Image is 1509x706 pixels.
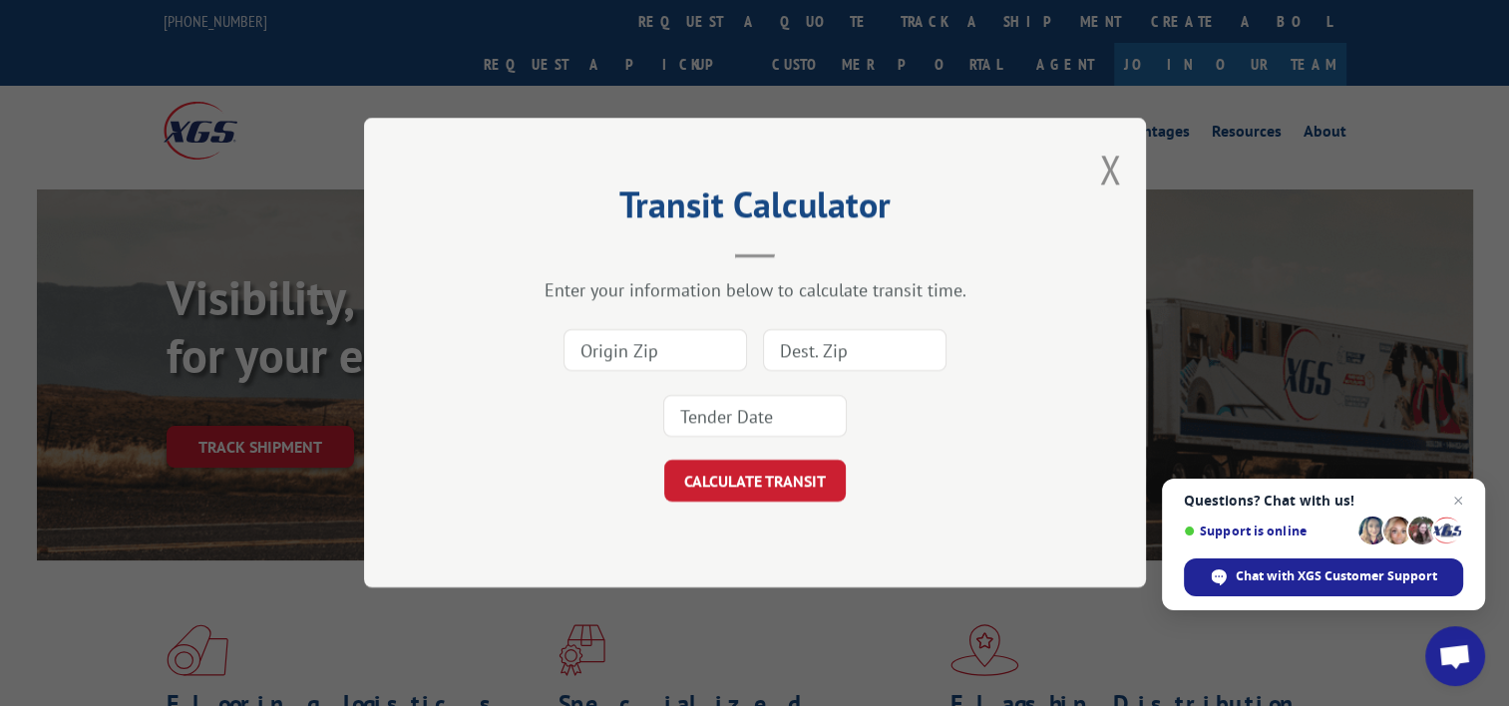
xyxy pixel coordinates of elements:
span: Chat with XGS Customer Support [1236,567,1437,585]
button: Close modal [1099,143,1121,195]
button: CALCULATE TRANSIT [664,461,846,503]
input: Origin Zip [564,330,747,372]
span: Close chat [1446,489,1470,513]
div: Enter your information below to calculate transit time. [464,279,1046,302]
h2: Transit Calculator [464,190,1046,228]
div: Open chat [1425,626,1485,686]
input: Tender Date [663,396,847,438]
div: Chat with XGS Customer Support [1184,558,1463,596]
span: Questions? Chat with us! [1184,493,1463,509]
input: Dest. Zip [763,330,946,372]
span: Support is online [1184,524,1351,538]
